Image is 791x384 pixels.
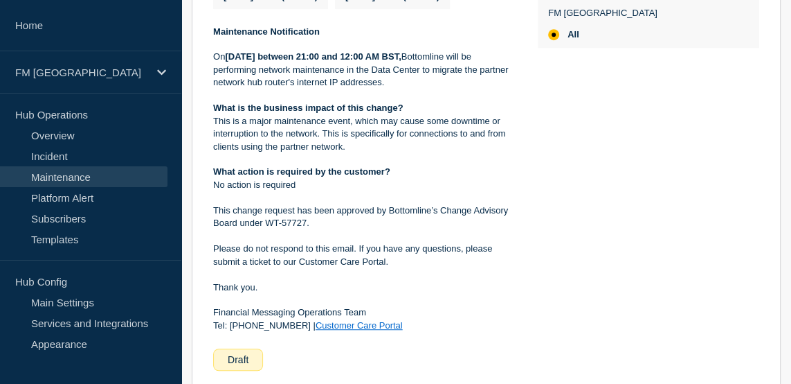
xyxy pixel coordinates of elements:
p: FM [GEOGRAPHIC_DATA] [15,67,148,78]
p: This change request has been approved by Bottomline’s Change Advisory Board under WT-57727. [213,204,516,230]
p: On Bottomline will be performing network maintenance in the Data Center to migrate the partner ne... [213,51,516,89]
div: Draft [213,349,263,371]
strong: What is the business impact of this change? [213,103,403,113]
p: This is a major maintenance event, which may cause some downtime or interruption to the network. ... [213,115,516,153]
p: No action is required [213,179,516,191]
a: Customer Care Portal [316,320,403,331]
strong: between 21:00 and 12:00 AM BST, [257,51,401,62]
p: Thank you. [213,281,516,294]
strong: [DATE] [225,51,255,62]
p: Please do not respond to this email. If you have any questions, please submit a ticket to our Cus... [213,243,516,268]
p: FM [GEOGRAPHIC_DATA] [548,8,657,18]
div: affected [548,29,559,40]
p: Financial Messaging Operations Team [213,306,516,319]
strong: Maintenance Notification [213,26,320,37]
strong: What action is required by the customer? [213,166,390,177]
span: All [567,29,579,40]
p: Tel: [PHONE_NUMBER] | [213,320,516,332]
